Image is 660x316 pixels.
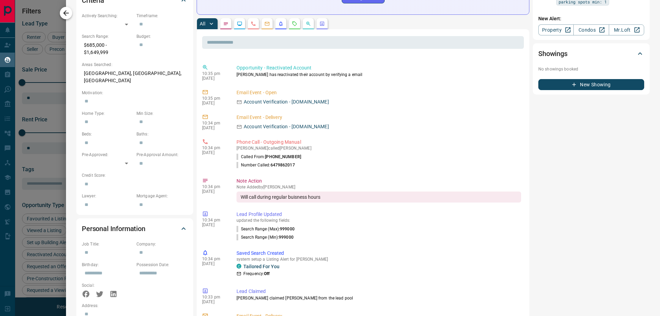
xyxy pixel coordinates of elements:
[82,152,133,158] p: Pre-Approved:
[236,218,521,223] p: updated the following fields:
[136,131,188,137] p: Baths:
[202,150,226,155] p: [DATE]
[236,226,295,232] p: Search Range (Max) :
[236,146,521,151] p: [PERSON_NAME] called [PERSON_NAME]
[136,110,188,117] p: Min Size:
[82,223,145,234] h2: Personal Information
[82,303,188,309] p: Address:
[223,21,229,26] svg: Notes
[82,62,188,68] p: Areas Searched:
[271,163,295,167] span: 6479862017
[251,21,256,26] svg: Calls
[82,90,188,96] p: Motivation:
[136,262,188,268] p: Possession Date:
[82,110,133,117] p: Home Type:
[82,262,133,268] p: Birthday:
[538,15,644,22] p: New Alert:
[236,211,521,218] p: Lead Profile Updated
[264,271,269,276] strong: Off
[538,79,644,90] button: New Showing
[244,98,329,106] p: Account Verification - [DOMAIN_NAME]
[202,126,226,130] p: [DATE]
[244,123,329,130] p: Account Verification - [DOMAIN_NAME]
[136,152,188,158] p: Pre-Approval Amount:
[319,21,325,26] svg: Agent Actions
[236,114,521,121] p: Email Event - Delivery
[82,13,133,19] p: Actively Searching:
[202,295,226,299] p: 10:33 pm
[202,96,226,101] p: 10:35 pm
[202,261,226,266] p: [DATE]
[202,299,226,304] p: [DATE]
[202,71,226,76] p: 10:35 pm
[292,21,297,26] svg: Requests
[202,189,226,194] p: [DATE]
[278,21,284,26] svg: Listing Alerts
[237,21,242,26] svg: Lead Browsing Activity
[200,21,205,26] p: All
[202,218,226,222] p: 10:34 pm
[609,24,644,35] a: Mr.Loft
[264,21,270,26] svg: Emails
[202,101,226,106] p: [DATE]
[236,250,521,257] p: Saved Search Created
[82,193,133,199] p: Lawyer:
[82,40,133,58] p: $685,000 - $1,649,999
[202,145,226,150] p: 10:34 pm
[82,282,133,288] p: Social:
[538,48,568,59] h2: Showings
[82,172,188,178] p: Credit Score:
[82,241,133,247] p: Job Title:
[236,288,521,295] p: Lead Claimed
[236,185,521,189] p: Note Added by [PERSON_NAME]
[538,24,574,35] a: Property
[236,64,521,72] p: Opportunity - Reactivated Account
[573,24,609,35] a: Condos
[279,235,294,240] span: 999000
[243,271,269,277] p: Frequency:
[538,45,644,62] div: Showings
[82,33,133,40] p: Search Range:
[136,13,188,19] p: Timeframe:
[82,220,188,237] div: Personal Information
[82,68,188,86] p: [GEOGRAPHIC_DATA], [GEOGRAPHIC_DATA], [GEOGRAPHIC_DATA]
[236,139,521,146] p: Phone Call - Outgoing Manual
[236,264,241,269] div: condos.ca
[202,121,226,126] p: 10:34 pm
[136,241,188,247] p: Company:
[82,131,133,137] p: Beds:
[202,257,226,261] p: 10:34 pm
[236,234,294,240] p: Search Range (Min) :
[136,193,188,199] p: Mortgage Agent:
[236,162,295,168] p: Number Called:
[243,264,279,269] a: Tailored For You
[202,76,226,81] p: [DATE]
[236,154,301,160] p: Called From:
[236,177,521,185] p: Note Action
[236,89,521,96] p: Email Event - Open
[538,66,644,72] p: No showings booked
[236,295,521,301] p: [PERSON_NAME] claimed [PERSON_NAME] from the lead pool
[306,21,311,26] svg: Opportunities
[202,222,226,227] p: [DATE]
[265,154,301,159] span: [PHONE_NUMBER]
[202,184,226,189] p: 10:34 pm
[236,192,521,203] div: Will call during regular buisness hours
[236,72,521,78] p: [PERSON_NAME] has reactivated their account by verifying a email
[136,33,188,40] p: Budget:
[280,227,295,231] span: 999000
[236,257,521,262] p: system setup a Listing Alert for [PERSON_NAME]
